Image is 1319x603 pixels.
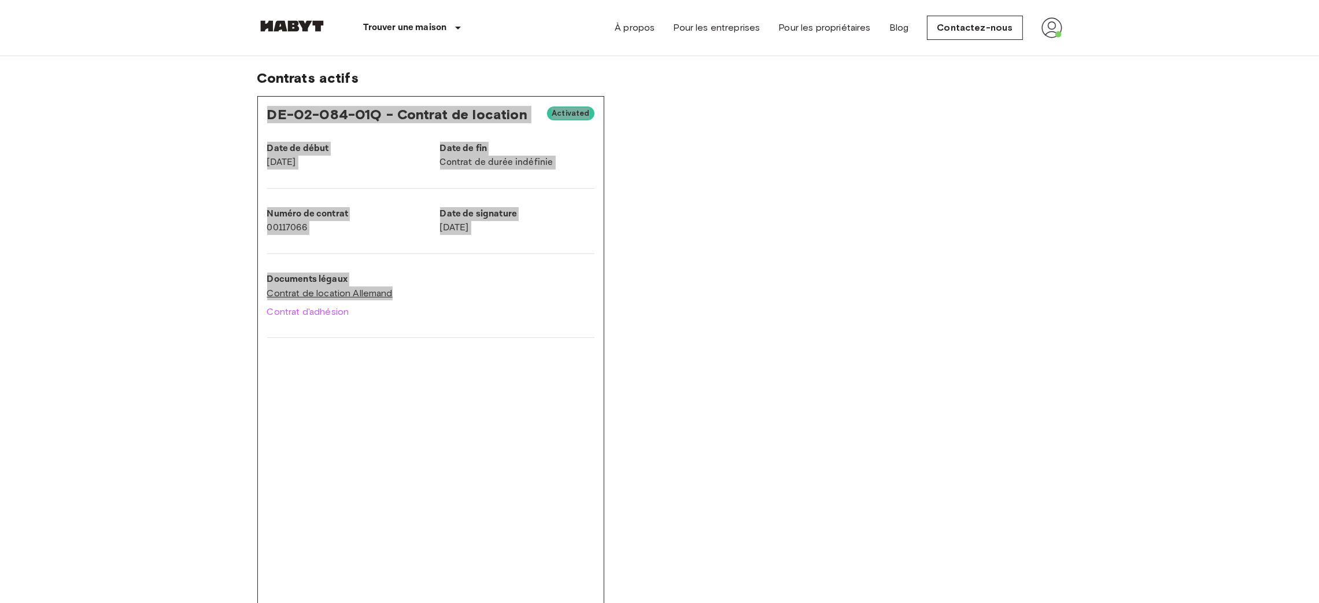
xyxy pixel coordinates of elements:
a: Contrat d'adhésion [267,305,594,319]
a: Pour les entreprises [673,21,760,35]
img: Habyt [257,20,327,32]
span: DE-02-084-01Q - Contrat de location [267,106,527,123]
p: Date de début [267,142,422,156]
a: Contrat de location Allemand [267,286,594,300]
p: Date de signature [440,207,594,221]
a: À propos [615,21,655,35]
a: Pour les propriétaires [778,21,870,35]
p: Numéro de contrat [267,207,422,221]
span: Contrats actifs [257,69,1062,87]
p: [DATE] [440,221,594,235]
p: Contrat de durée indéfinie [440,156,594,170]
img: avatar [1041,17,1062,38]
a: Contactez-nous [927,16,1022,40]
p: Date de fin [440,142,594,156]
span: Activated [547,108,594,119]
p: [DATE] [267,156,422,170]
p: Documents légaux [267,273,594,286]
a: Blog [889,21,909,35]
p: 00117066 [267,221,422,235]
p: Trouver une maison [364,21,447,35]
